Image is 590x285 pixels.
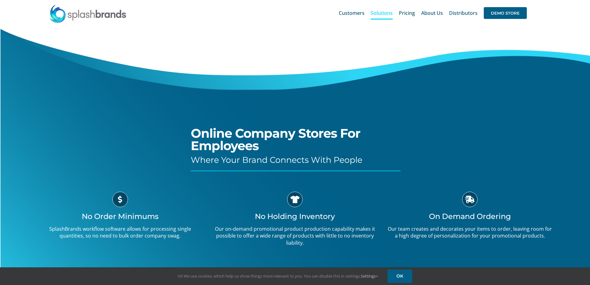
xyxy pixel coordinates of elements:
img: SplashBrands.com Logo [49,4,127,23]
h3: No Holding Inventory [212,212,378,221]
a: Settings [361,273,378,279]
p: Our on-demand promotional product production capability makes it possible to offer a wide range o... [212,225,378,246]
a: OK [387,269,412,283]
span: Customers [339,11,365,16]
a: Distributors [449,3,478,23]
nav: Main Menu [339,3,527,23]
span: About Us [421,11,443,16]
span: Solutions [371,11,393,16]
h3: On Demand Ordering [387,212,553,221]
span: Online Company Stores For Employees [191,126,360,153]
h3: No Order Minimums [37,212,203,221]
p: Our team creates and decorates your items to order, leaving room for a high degree of personaliza... [387,225,553,239]
a: DEMO STORE [484,3,527,23]
a: Pricing [399,3,415,23]
span: DEMO STORE [484,7,527,19]
p: SplashBrands workflow software allows for processing single quantities, so no need to bulk order ... [37,225,203,239]
span: Distributors [449,11,478,16]
span: Hi! We use cookies, which help us show things more relevant to you. You can disable this in setti... [178,273,378,279]
a: Customers [339,3,365,23]
span: Pricing [399,11,415,16]
span: Where Your Brand Connects With People [191,155,362,165]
